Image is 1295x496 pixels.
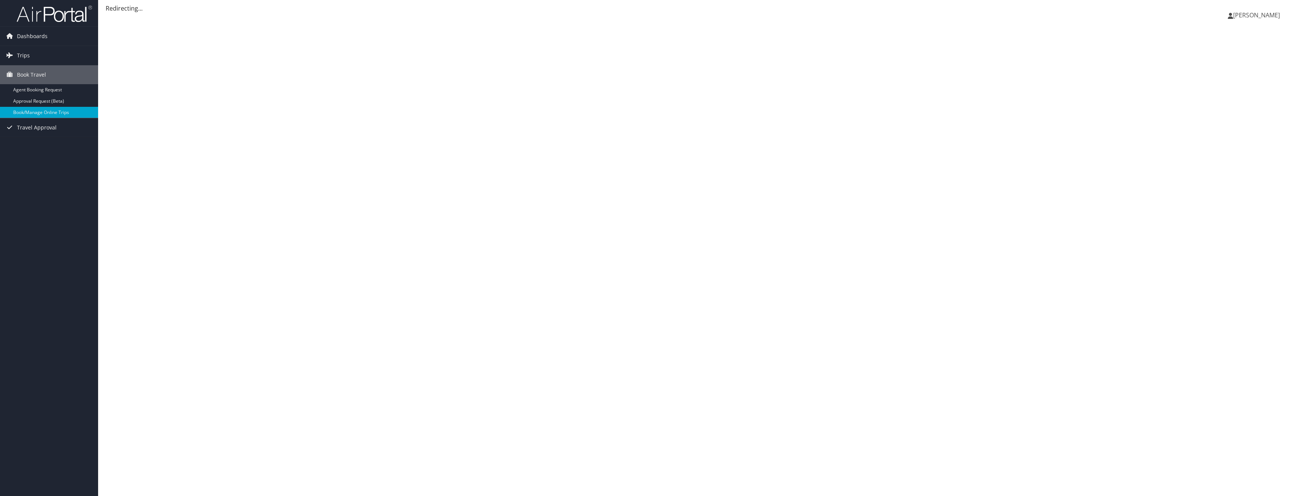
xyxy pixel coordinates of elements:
img: airportal-logo.png [17,5,92,23]
div: Redirecting... [106,4,1287,13]
span: Dashboards [17,27,48,46]
span: Travel Approval [17,118,57,137]
span: [PERSON_NAME] [1233,11,1280,19]
a: [PERSON_NAME] [1228,4,1287,26]
span: Book Travel [17,65,46,84]
span: Trips [17,46,30,65]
